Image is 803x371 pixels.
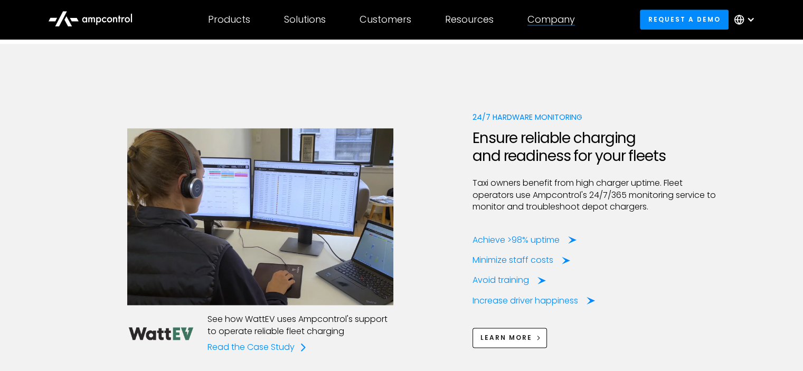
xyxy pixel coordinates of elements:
[207,341,295,353] div: Read the Case Study
[473,254,553,266] div: Minimize staff costs
[127,313,195,353] img: WattEV logo
[284,14,326,25] div: Solutions
[208,14,250,25] div: Products
[473,295,578,307] div: Increase driver happiness
[473,274,546,286] a: Avoid training
[207,313,393,337] p: See how WattEV uses Ampcontrol's support to operate reliable fleet charging
[473,129,723,165] h2: Ensure reliable charging and readiness for your fleets
[473,177,723,213] p: Taxi owners benefit from high charger uptime. Fleet operators use Ampcontrol's 24/7/365 monitorin...
[473,328,547,347] a: Learn More
[360,14,411,25] div: Customers
[473,111,723,123] div: 24/7 Hardware monitoring
[473,234,560,246] div: Achieve >98% uptime
[445,14,494,25] div: Resources
[640,9,729,29] a: Request a demo
[473,274,529,286] div: Avoid training
[527,14,575,25] div: Company
[480,333,532,342] span: Learn More
[473,254,570,266] a: Minimize staff costs
[473,295,595,307] a: Increase driver happiness
[207,341,307,353] a: Read the Case Study
[127,128,393,305] img: Ampcontrol EV taxi fleet management 24/7 Hardware Monitoring
[473,234,577,246] a: Achieve >98% uptime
